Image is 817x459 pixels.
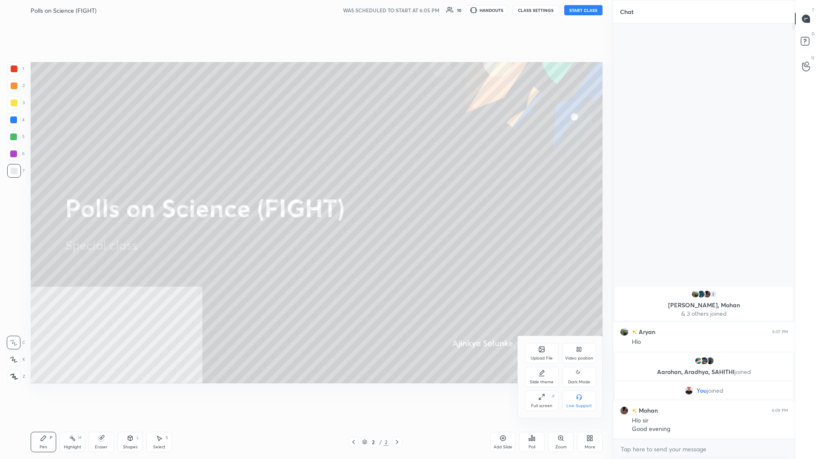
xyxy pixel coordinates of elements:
div: Video position [565,356,593,360]
div: Full screen [531,404,552,408]
div: Upload File [531,356,553,360]
div: Live Support [566,404,592,408]
div: Dark Mode [568,380,590,384]
div: F [552,394,555,399]
div: Slide theme [530,380,554,384]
